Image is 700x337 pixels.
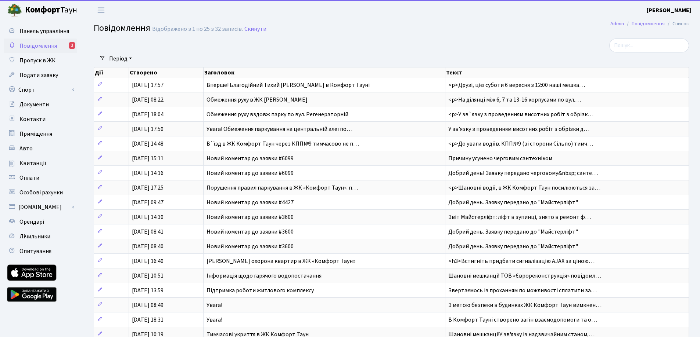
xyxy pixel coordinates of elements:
[207,154,294,162] span: Новий коментар до заявки #6099
[448,228,578,236] span: Добрий день. Заявку передано до "Майстерліфт"
[207,198,294,206] span: Новий коментар до заявки #4427
[4,141,77,156] a: Авто
[244,26,266,33] a: Скинути
[132,140,164,148] span: [DATE] 14:48
[207,242,294,250] span: Новий коментар до заявки #3600
[610,20,624,28] a: Admin
[4,53,77,68] a: Пропуск в ЖК
[448,286,597,294] span: Звертаємось із проханням по можливості сплатити за…
[132,213,164,221] span: [DATE] 14:30
[448,198,578,206] span: Добрий день. Заявку передано до "Майстерліфт"
[665,20,689,28] li: Список
[207,81,370,89] span: Вперше! Благодійний Тихий [PERSON_NAME] в Комфорт Тауні
[92,4,110,16] button: Переключити навігацію
[19,56,55,65] span: Пропуск в ЖК
[25,4,60,16] b: Комфорт
[19,144,33,153] span: Авто
[4,97,77,112] a: Документи
[448,184,600,192] span: <p>Шановні водії, в ЖК Комфорт Таун посилюються за…
[19,27,69,35] span: Панель управління
[448,81,585,89] span: <p>Друзі, цієї суботи 6 вересня з 12:00 наші мешка…
[207,184,358,192] span: Порушення правил паркування в ЖК «Комфорт Таун»: п…
[448,125,589,133] span: У звʼязку з проведенням висотних робіт з обрізки д…
[632,20,665,28] a: Повідомлення
[207,228,294,236] span: Новий коментар до заявки #3600
[448,154,552,162] span: Причину усунено черговим сантехніком
[4,83,77,97] a: Спорт
[132,286,164,294] span: [DATE] 13:59
[448,169,598,177] span: Добрий день! Заявку передано черговому&nbsp; санте…
[19,188,63,197] span: Особові рахунки
[207,257,355,265] span: [PERSON_NAME] охорона квартир в ЖК «Комфорт Таун»
[132,198,164,206] span: [DATE] 09:47
[132,272,164,280] span: [DATE] 10:51
[4,229,77,244] a: Лічильники
[204,67,445,78] th: Заголовок
[448,316,597,324] span: В Комфорт Тауні створено загін взаємодопомоги та о…
[207,213,294,221] span: Новий коментар до заявки #3600
[207,286,314,294] span: Підтримка роботи житлового комплексу
[448,213,591,221] span: Звіт Майстерліфт: ліфт в зупинці, знято в ремонт ф…
[599,16,700,32] nav: breadcrumb
[4,156,77,171] a: Квитанції
[19,71,58,79] span: Подати заявку
[448,272,601,280] span: Шановні мешканці! ТОВ «Єврореконструкція» повідомл…
[132,81,164,89] span: [DATE] 17:57
[132,257,164,265] span: [DATE] 16:40
[132,154,164,162] span: [DATE] 15:11
[132,110,164,118] span: [DATE] 18:04
[4,39,77,53] a: Повідомлення2
[207,140,359,148] span: В`їзд в ЖК Комфорт Таун через КПП№9 тимчасово не п…
[4,215,77,229] a: Орендарі
[19,218,44,226] span: Орендарі
[7,3,22,18] img: logo.png
[94,67,129,78] th: Дії
[132,316,164,324] span: [DATE] 18:31
[207,125,352,133] span: Увага! Обмеження паркування на центральній алеї по…
[94,22,150,34] span: Повідомлення
[132,125,164,133] span: [DATE] 17:50
[448,110,593,118] span: <p>У зв`язку з проведенням висотних робіт з обрізк…
[25,4,77,17] span: Таун
[152,26,243,33] div: Відображено з 1 по 25 з 32 записів.
[132,242,164,250] span: [DATE] 08:40
[207,316,222,324] span: Увага!
[647,6,691,15] a: [PERSON_NAME]
[448,242,578,250] span: Добрий день. Заявку передано до "Майстерліфт"
[4,200,77,215] a: [DOMAIN_NAME]
[4,127,77,141] a: Приміщення
[19,247,51,255] span: Опитування
[4,112,77,127] a: Контакти
[448,140,593,148] span: <p>До уваги водіїв. КПП№9 (зі сторони Сільпо) тимч…
[19,130,52,138] span: Приміщення
[19,174,39,182] span: Оплати
[207,301,222,309] span: Увага!
[129,67,204,78] th: Створено
[207,96,308,104] span: Обмеження руху в ЖК [PERSON_NAME]
[448,257,595,265] span: <h3>Встигніть придбати сигналізацію AJAX за ціною…
[19,159,46,167] span: Квитанції
[445,67,689,78] th: Текст
[106,52,135,65] a: Період
[132,96,164,104] span: [DATE] 08:22
[4,171,77,185] a: Оплати
[4,244,77,259] a: Опитування
[132,301,164,309] span: [DATE] 08:49
[19,115,46,123] span: Контакти
[448,301,602,309] span: З метою безпеки в будинках ЖК Комфорт Таун вимкнен…
[448,96,581,104] span: <p>На ділянці між 6, 7 та 13-16 корпусами по вул.…
[19,42,57,50] span: Повідомлення
[19,100,49,109] span: Документи
[132,169,164,177] span: [DATE] 14:16
[609,39,689,52] input: Пошук...
[69,42,75,49] div: 2
[4,24,77,39] a: Панель управління
[207,110,348,118] span: Обмеження руху вздовж парку по вул. Регенераторній
[207,272,322,280] span: Інформація щодо гарячого водопостачання
[19,232,50,241] span: Лічильники
[4,68,77,83] a: Подати заявку
[647,6,691,14] b: [PERSON_NAME]
[132,228,164,236] span: [DATE] 08:41
[207,169,294,177] span: Новий коментар до заявки #6099
[4,185,77,200] a: Особові рахунки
